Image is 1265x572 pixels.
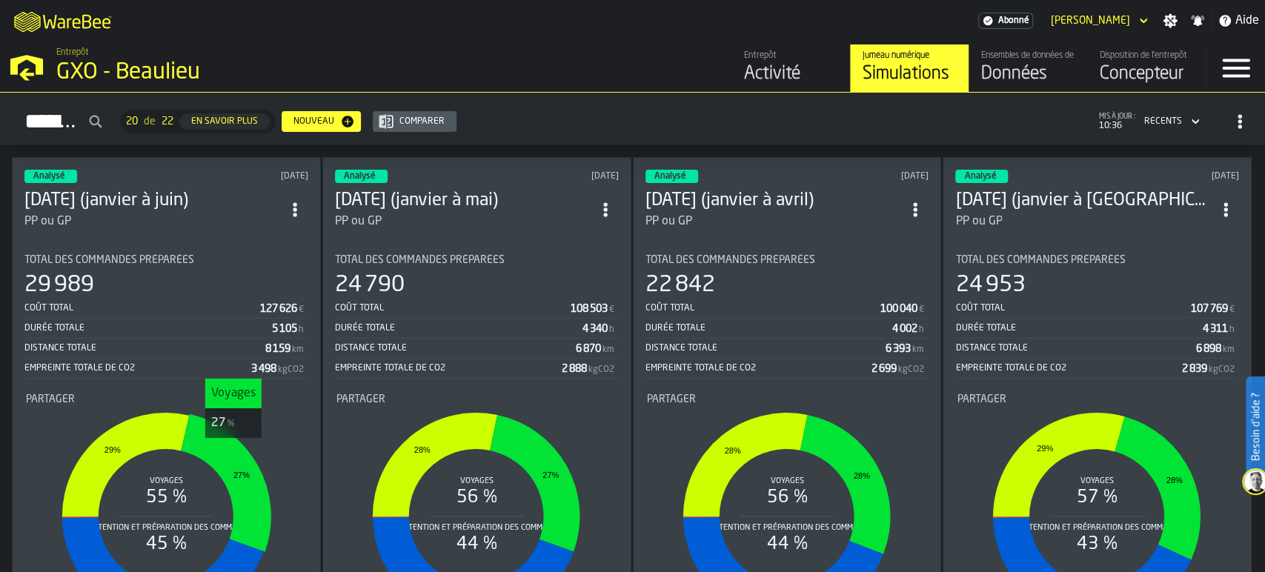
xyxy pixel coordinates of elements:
div: PP ou GP [955,213,1212,230]
div: PP ou GP [335,213,382,230]
div: Coût total [955,303,1191,313]
div: Stat Valeur [1191,303,1228,315]
span: km [1223,345,1235,355]
div: Distance totale [24,343,265,353]
div: status-3 2 [955,170,1008,183]
div: Title [647,393,928,405]
a: link-to-/wh/i/879171bb-fb62-45b6-858d-60381ae340f0/designer [1087,44,1206,92]
span: Partager [647,393,696,405]
div: Title [26,393,307,405]
div: PP ou GP [24,213,282,230]
span: mis à jour : [1099,113,1135,121]
div: 22 842 [645,272,715,299]
span: Abonné [998,16,1029,26]
div: Jumeau numérique [863,50,957,61]
div: Title [955,254,1239,266]
div: 05 mai 2025 (janvier à avril) [645,189,903,213]
span: km [292,345,304,355]
span: Entrepôt [56,47,89,58]
h3: [DATE] (janvier à juin) [24,189,282,213]
div: PP ou GP [645,213,903,230]
span: 20 [126,116,138,127]
div: Nouveau [288,116,340,127]
div: GXO - Beaulieu [56,59,456,86]
span: 10:36 [1099,121,1135,131]
div: 31 mars 2025 (janvier à mars) [955,189,1212,213]
div: Concepteur [1100,62,1194,86]
div: Title [335,254,619,266]
span: Total des commandes préparées [335,254,505,266]
span: € [1229,305,1235,315]
div: PP ou GP [955,213,1002,230]
span: Total des commandes préparées [955,254,1125,266]
div: Données [981,62,1075,86]
div: status-3 2 [335,170,388,183]
div: Coût total [24,303,260,313]
div: status-3 2 [645,170,698,183]
div: PP ou GP [24,213,71,230]
h3: [DATE] (janvier à mai) [335,189,592,213]
div: Title [24,254,308,266]
div: stat-Total des commandes préparées [645,254,929,379]
span: kgCO2 [278,365,304,375]
div: Durée totale [24,323,272,333]
div: Title [336,393,617,405]
div: status-3 2 [24,170,77,183]
div: DropdownMenuValue-david maruniak [1051,15,1130,27]
div: DropdownMenuValue-4 [1144,116,1182,127]
div: Activité [744,62,838,86]
label: button-toggle-Menu [1206,44,1265,92]
div: Stat Valeur [1196,343,1221,355]
label: button-toggle-Notifications [1184,13,1211,28]
div: Stat Valeur [1182,363,1207,375]
span: Partager [26,393,75,405]
div: Coût total [335,303,571,313]
button: button-Comparer [373,111,456,132]
div: Empreinte totale de CO2 [645,363,872,373]
div: Stat Valeur [582,323,608,335]
div: Stat Valeur [571,303,608,315]
span: kgCO2 [898,365,924,375]
div: stat-Total des commandes préparées [24,254,308,379]
div: Abonnement au menu [978,13,1033,29]
div: Durée totale [955,323,1203,333]
div: DropdownMenuValue-4 [1138,113,1203,130]
div: Stat Valeur [892,323,917,335]
h3: [DATE] (janvier à [GEOGRAPHIC_DATA]) [955,189,1212,213]
div: Distance totale [335,343,576,353]
span: Partager [957,393,1006,405]
div: Durée totale [645,323,893,333]
label: button-toggle-Aide [1212,12,1265,30]
div: PP ou GP [645,213,692,230]
span: Analysé [654,172,686,181]
div: ButtonLoadMore-En savoir plus-Prévenir-Première-Dernière [114,110,282,133]
a: link-to-/wh/i/879171bb-fb62-45b6-858d-60381ae340f0/simulations [850,44,969,92]
div: Title [645,254,929,266]
div: Stat Valeur [265,343,290,355]
div: Updated: 12/05/2025 13:55:47 Created: 12/05/2025 13:35:01 [505,171,619,182]
div: 12 mai 2025 (janvier à mai) [335,189,592,213]
span: Aide [1235,12,1259,30]
a: link-to-/wh/i/879171bb-fb62-45b6-858d-60381ae340f0/settings/billing [978,13,1033,29]
a: link-to-/wh/i/879171bb-fb62-45b6-858d-60381ae340f0/feed/ [731,44,850,92]
span: 22 [162,116,173,127]
div: Stat Valeur [1203,323,1228,335]
div: Stat Valeur [880,303,917,315]
span: h [609,325,614,335]
h3: [DATE] (janvier à avril) [645,189,903,213]
span: Total des commandes préparées [645,254,815,266]
button: button-En savoir plus [179,113,270,130]
div: stat-Total des commandes préparées [335,254,619,379]
div: Title [957,393,1238,405]
div: Stat Valeur [260,303,297,315]
div: En savoir plus [185,116,264,127]
span: de [144,116,156,127]
span: km [602,345,614,355]
div: Stat Valeur [576,343,601,355]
